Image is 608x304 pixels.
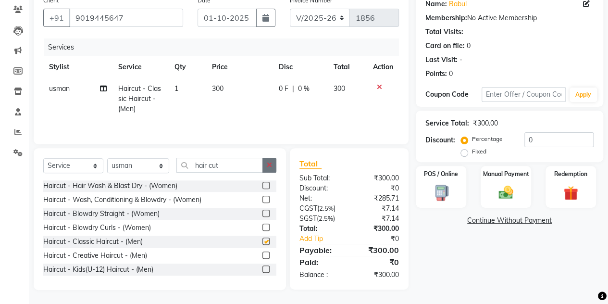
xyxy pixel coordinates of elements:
div: Haircut - Wash, Conditioning & Blowdry - (Women) [43,195,201,205]
span: 0 % [298,84,310,94]
th: Stylist [43,56,112,78]
img: _cash.svg [494,184,518,201]
th: Total [328,56,367,78]
div: Paid: [292,256,349,268]
img: _gift.svg [559,184,583,202]
button: Apply [570,88,597,102]
span: 2.5% [319,204,334,212]
span: usman [49,84,70,93]
div: - [459,55,462,65]
input: Enter Offer / Coupon Code [482,87,566,102]
div: No Active Membership [425,13,594,23]
span: 0 F [279,84,288,94]
span: | [292,84,294,94]
span: 1 [174,84,178,93]
div: ₹0 [349,256,406,268]
img: _pos-terminal.svg [429,184,453,202]
th: Action [367,56,399,78]
label: Manual Payment [483,170,529,178]
div: Payable: [292,244,349,256]
th: Price [206,56,273,78]
span: 2.5% [319,215,333,222]
div: Discount: [292,183,349,193]
span: 300 [334,84,345,93]
input: Search by Name/Mobile/Email/Code [69,9,183,27]
th: Service [112,56,169,78]
div: Sub Total: [292,173,349,183]
th: Disc [273,56,328,78]
button: +91 [43,9,70,27]
div: Haircut - Classic Haircut - (Men) [43,237,143,247]
a: Add Tip [292,234,359,244]
div: Net: [292,193,349,203]
div: ( ) [292,214,349,224]
div: Haircut - Hair Wash & Blast Dry - (Women) [43,181,177,191]
div: Card on file: [425,41,465,51]
div: ₹0 [359,234,406,244]
div: Haircut - Blowdry Straight - (Women) [43,209,160,219]
div: Last Visit: [425,55,458,65]
div: Haircut - Creative Haircut - (Men) [43,251,147,261]
div: ₹300.00 [473,118,498,128]
a: Continue Without Payment [418,215,601,226]
div: Service Total: [425,118,469,128]
div: Services [44,38,406,56]
label: POS / Online [424,170,458,178]
div: ₹7.14 [349,203,406,214]
div: ₹285.71 [349,193,406,203]
span: Haircut - Classic Haircut - (Men) [118,84,161,113]
div: Discount: [425,135,455,145]
div: Haircut - Blowdry Curls - (Women) [43,223,151,233]
div: Balance : [292,270,349,280]
th: Qty [169,56,206,78]
div: ₹300.00 [349,224,406,234]
div: ₹300.00 [349,244,406,256]
div: Total Visits: [425,27,463,37]
div: ₹0 [349,183,406,193]
div: ( ) [292,203,349,214]
div: Membership: [425,13,467,23]
div: Points: [425,69,447,79]
div: Total: [292,224,349,234]
label: Percentage [472,135,503,143]
span: SGST [299,214,317,223]
div: Coupon Code [425,89,482,100]
div: Haircut - Kids(U-12) Haircut - (Men) [43,265,153,275]
div: 0 [449,69,453,79]
label: Redemption [554,170,587,178]
span: 300 [212,84,223,93]
div: 0 [467,41,471,51]
div: ₹300.00 [349,270,406,280]
span: Total [299,159,322,169]
input: Search or Scan [176,158,263,173]
span: CGST [299,204,317,213]
div: ₹300.00 [349,173,406,183]
label: Fixed [472,147,486,156]
div: ₹7.14 [349,214,406,224]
